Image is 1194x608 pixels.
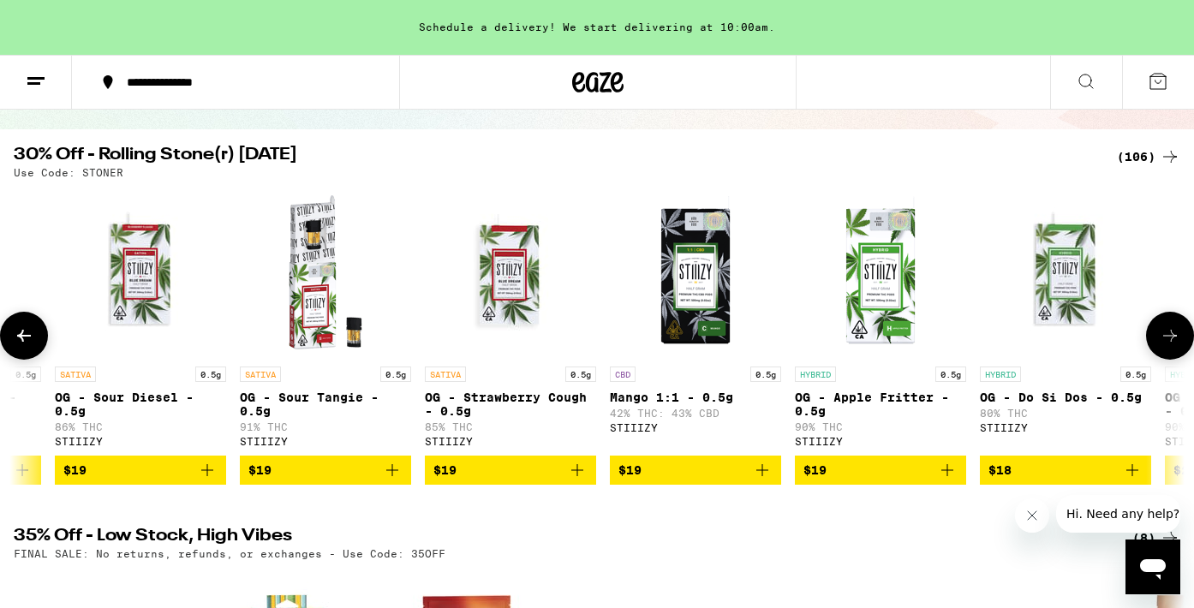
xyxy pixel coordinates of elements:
a: (8) [1132,528,1180,548]
p: 80% THC [980,408,1151,419]
p: OG - Sour Tangie - 0.5g [240,390,411,418]
p: 86% THC [55,421,226,432]
a: Open page for OG - Apple Fritter - 0.5g from STIIIZY [795,187,966,456]
span: $19 [63,463,87,477]
img: STIIIZY - Mango 1:1 - 0.5g [610,187,781,358]
p: HYBRID [795,367,836,382]
p: Mango 1:1 - 0.5g [610,390,781,404]
img: STIIIZY - OG - Sour Tangie - 0.5g [240,187,411,358]
div: STIIIZY [425,436,596,447]
div: STIIIZY [795,436,966,447]
img: STIIIZY - OG - Sour Diesel - 0.5g [55,187,226,358]
a: Open page for Mango 1:1 - 0.5g from STIIIZY [610,187,781,456]
iframe: Close message [1015,498,1049,533]
span: $19 [803,463,827,477]
p: 0.5g [750,367,781,382]
p: OG - Sour Diesel - 0.5g [55,390,226,418]
button: Add to bag [980,456,1151,485]
button: Add to bag [55,456,226,485]
button: Add to bag [425,456,596,485]
div: STIIIZY [610,422,781,433]
a: Open page for OG - Strawberry Cough - 0.5g from STIIIZY [425,187,596,456]
p: 0.5g [10,367,41,382]
p: SATIVA [55,367,96,382]
p: 0.5g [1120,367,1151,382]
button: Add to bag [795,456,966,485]
p: OG - Apple Fritter - 0.5g [795,390,966,418]
h2: 30% Off - Rolling Stone(r) [DATE] [14,146,1096,167]
p: 90% THC [795,421,966,432]
button: Add to bag [610,456,781,485]
span: $18 [988,463,1012,477]
p: Use Code: STONER [14,167,123,178]
p: SATIVA [425,367,466,382]
p: CBD [610,367,636,382]
p: FINAL SALE: No returns, refunds, or exchanges - Use Code: 35OFF [14,548,445,559]
img: STIIIZY - OG - Strawberry Cough - 0.5g [425,187,596,358]
a: Open page for OG - Sour Diesel - 0.5g from STIIIZY [55,187,226,456]
p: HYBRID [980,367,1021,382]
p: OG - Do Si Dos - 0.5g [980,390,1151,404]
p: OG - Strawberry Cough - 0.5g [425,390,596,418]
a: (106) [1117,146,1180,167]
p: 0.5g [565,367,596,382]
p: 91% THC [240,421,411,432]
p: 42% THC: 43% CBD [610,408,781,419]
span: $19 [248,463,272,477]
span: $19 [618,463,642,477]
img: STIIIZY - OG - Do Si Dos - 0.5g [980,187,1151,358]
h2: 35% Off - Low Stock, High Vibes [14,528,1096,548]
iframe: Button to launch messaging window [1125,539,1180,594]
div: STIIIZY [980,422,1151,433]
p: 0.5g [195,367,226,382]
p: 0.5g [935,367,966,382]
button: Add to bag [240,456,411,485]
p: SATIVA [240,367,281,382]
a: Open page for OG - Do Si Dos - 0.5g from STIIIZY [980,187,1151,456]
img: STIIIZY - OG - Apple Fritter - 0.5g [795,187,966,358]
a: Open page for OG - Sour Tangie - 0.5g from STIIIZY [240,187,411,456]
p: 85% THC [425,421,596,432]
span: $19 [433,463,457,477]
div: STIIIZY [55,436,226,447]
iframe: Message from company [1056,495,1180,533]
p: 0.5g [380,367,411,382]
div: STIIIZY [240,436,411,447]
